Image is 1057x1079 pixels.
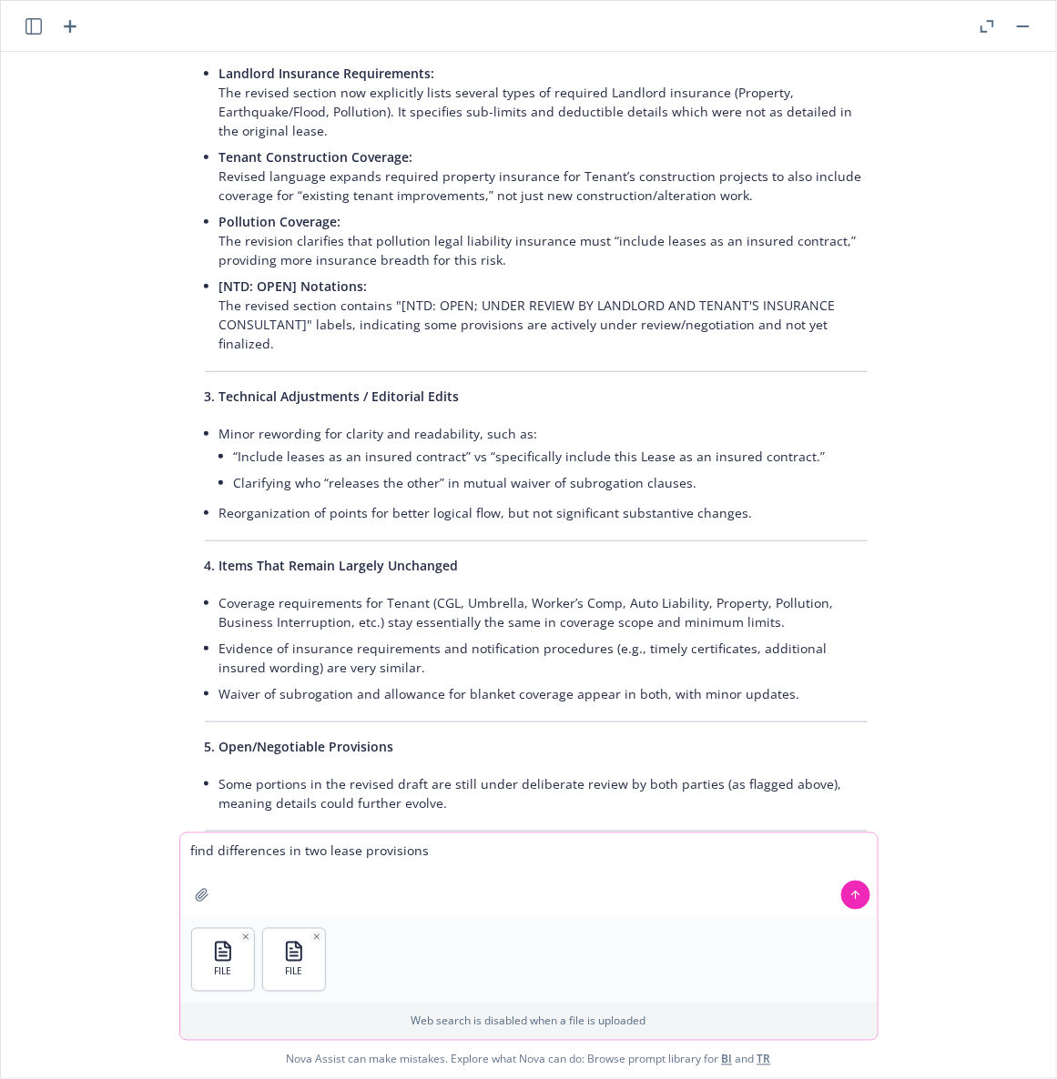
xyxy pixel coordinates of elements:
span: FILE [214,966,231,978]
p: Web search is disabled when a file is uploaded [191,1013,867,1029]
span: FILE [285,966,302,978]
p: Revised language expands required property insurance for Tenant’s construction projects to also i... [219,147,868,205]
li: Clarifying who “releases the other” in mutual waiver of subrogation clauses. [234,469,868,496]
span: Landlord Insurance Requirements: [219,65,435,82]
li: Some portions in the revised draft are still under deliberate review by both parties (as flagged ... [219,771,868,816]
p: The revised section now explicitly lists several types of required Landlord insurance (Property, ... [219,64,868,140]
li: Reorganization of points for better logical flow, but not significant substantive changes. [219,499,868,526]
li: Minor rewording for clarity and readability, such as: [219,420,868,499]
span: Nova Assist can make mistakes. Explore what Nova can do: Browse prompt library for and [287,1041,771,1078]
li: Coverage requirements for Tenant (CGL, Umbrella, Worker’s Comp, Auto Liability, Property, Polluti... [219,590,868,635]
span: 5. Open/Negotiable Provisions [205,738,394,755]
li: Waiver of subrogation and allowance for blanket coverage appear in both, with minor updates. [219,681,868,707]
li: Evidence of insurance requirements and notification procedures (e.g., timely certificates, additi... [219,635,868,681]
a: BI [722,1052,733,1067]
p: The revised section contains "[NTD: OPEN; UNDER REVIEW BY LANDLORD AND TENANT'S INSURANCE CONSULT... [219,277,868,353]
span: [NTD: OPEN] Notations: [219,277,368,295]
span: 3. Technical Adjustments / Editorial Edits [205,388,460,405]
span: Pollution Coverage: [219,213,341,230]
button: FILE [192,929,254,991]
p: The revision clarifies that pollution legal liability insurance must “include leases as an insure... [219,212,868,269]
li: “Include leases as an insured contract” vs “specifically include this Lease as an insured contract.” [234,443,868,469]
a: TR [757,1052,771,1067]
button: FILE [263,929,325,991]
span: 4. Items That Remain Largely Unchanged [205,557,459,574]
span: Tenant Construction Coverage: [219,148,413,166]
textarea: find differences in two lease provisions [180,833,878,917]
